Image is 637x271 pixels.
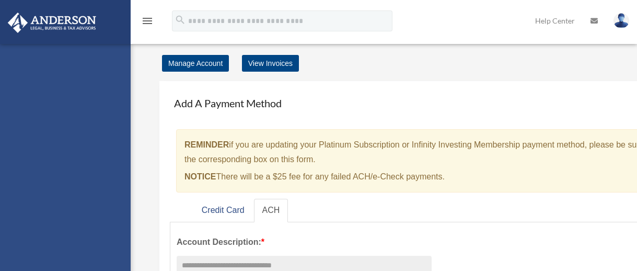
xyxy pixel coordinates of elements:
a: Manage Account [162,55,229,72]
img: User Pic [613,13,629,28]
a: Credit Card [193,199,253,222]
i: search [175,14,186,26]
i: menu [141,15,154,27]
a: View Invoices [242,55,299,72]
a: menu [141,18,154,27]
a: ACH [254,199,288,222]
img: Anderson Advisors Platinum Portal [5,13,99,33]
strong: REMINDER [184,140,229,149]
strong: NOTICE [184,172,216,181]
label: Account Description: [177,235,432,250]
